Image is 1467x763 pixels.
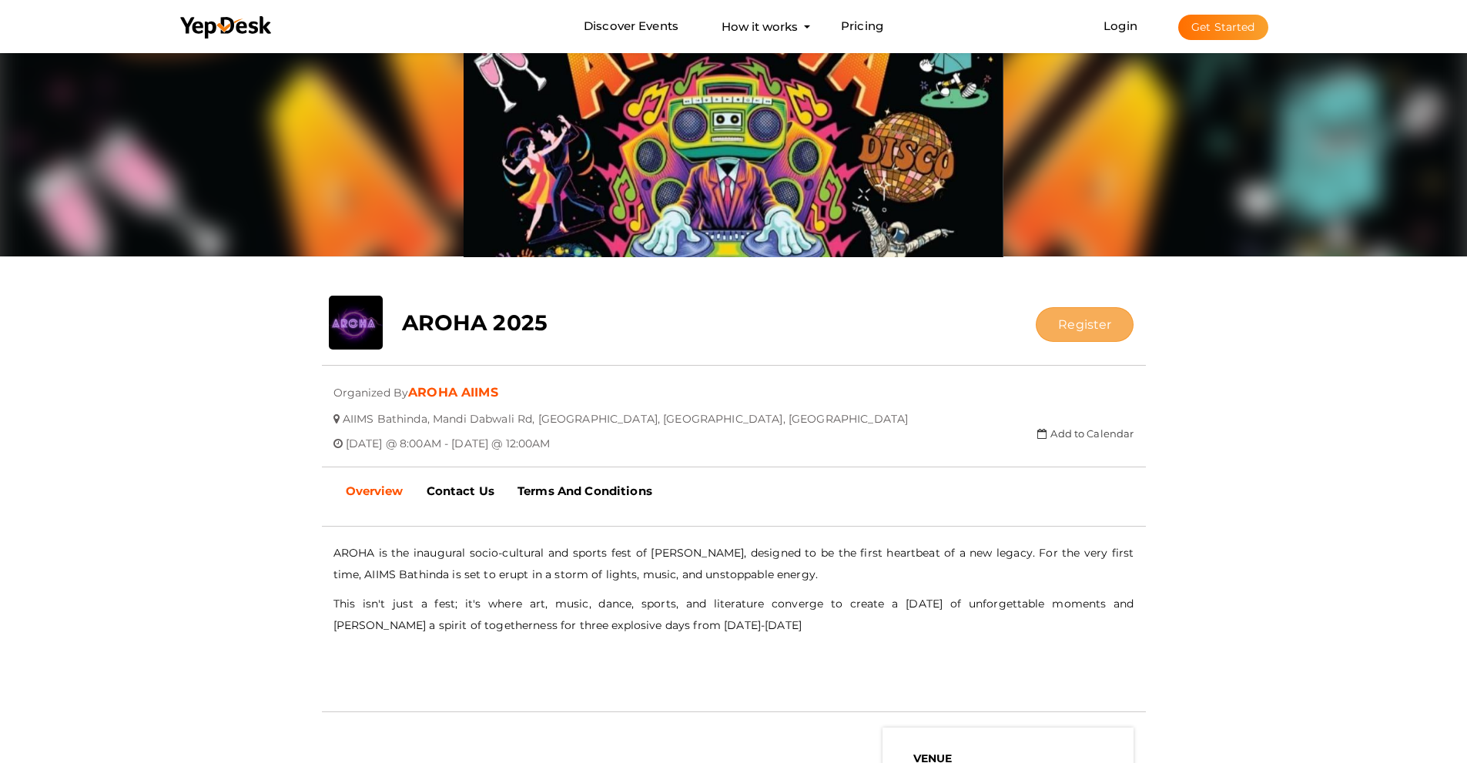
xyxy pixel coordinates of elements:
button: Get Started [1178,15,1268,40]
p: This isn't just a fest; it's where art, music, dance, sports, and literature converge to create a... [333,593,1134,636]
button: Register [1036,307,1134,342]
a: Add to Calendar [1037,427,1134,440]
span: [DATE] @ 8:00AM - [DATE] @ 12:00AM [346,425,551,450]
b: Overview [346,484,404,498]
b: AROHA 2025 [402,310,548,336]
a: Overview [334,472,415,510]
a: Contact Us [415,472,506,510]
button: How it works [717,12,802,41]
b: Contact Us [427,484,494,498]
span: AIIMS Bathinda, Mandi Dabwali Rd, [GEOGRAPHIC_DATA], [GEOGRAPHIC_DATA], [GEOGRAPHIC_DATA] [343,400,908,426]
a: Login [1104,18,1137,33]
span: Organized By [333,374,409,400]
a: Pricing [841,12,883,41]
a: Terms And Conditions [506,472,664,510]
p: AROHA is the inaugural socio-cultural and sports fest of [PERSON_NAME], designed to be the first ... [333,542,1134,585]
a: AROHA AIIMS [408,385,498,400]
a: Discover Events [584,12,678,41]
b: Terms And Conditions [517,484,652,498]
img: UG3MQEGT_small.jpeg [329,296,383,350]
